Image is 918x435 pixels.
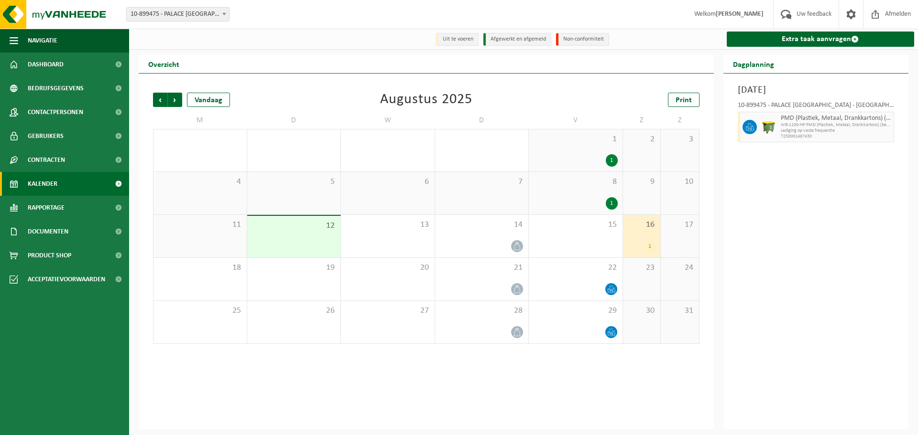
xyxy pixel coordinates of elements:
[126,7,229,21] span: 10-899475 - PALACE NV - AALST
[628,263,656,273] span: 23
[534,134,618,145] span: 1
[676,96,692,104] span: Print
[529,112,623,129] td: V
[723,54,784,73] h2: Dagplanning
[153,112,247,129] td: M
[153,93,167,107] span: Vorige
[28,220,68,244] span: Documenten
[28,53,64,76] span: Dashboard
[28,76,84,100] span: Bedrijfsgegevens
[341,112,435,129] td: W
[556,33,609,46] li: Non-conformiteit
[28,172,57,196] span: Kalender
[781,134,892,139] span: T250001487430
[644,240,656,253] div: 1
[252,221,336,231] span: 12
[666,220,694,230] span: 17
[247,112,341,129] td: D
[623,112,661,129] td: Z
[440,306,524,316] span: 28
[606,154,618,167] div: 1
[187,93,230,107] div: Vandaag
[158,177,242,187] span: 4
[666,306,694,316] span: 31
[534,177,618,187] span: 8
[28,196,65,220] span: Rapportage
[440,220,524,230] span: 14
[661,112,699,129] td: Z
[252,177,336,187] span: 5
[606,197,618,210] div: 1
[158,220,242,230] span: 11
[346,177,430,187] span: 6
[158,306,242,316] span: 25
[158,263,242,273] span: 18
[628,306,656,316] span: 30
[380,93,472,107] div: Augustus 2025
[666,263,694,273] span: 24
[139,54,189,73] h2: Overzicht
[716,11,764,18] strong: [PERSON_NAME]
[346,220,430,230] span: 13
[762,120,776,134] img: WB-1100-HPE-GN-51
[346,306,430,316] span: 27
[781,122,892,128] span: WB-1100-HP PMD (Plastiek, Metaal, Drankkartons) (bedrijven)
[666,177,694,187] span: 10
[436,33,479,46] li: Uit te voeren
[252,306,336,316] span: 26
[252,263,336,273] span: 19
[534,306,618,316] span: 29
[440,177,524,187] span: 7
[28,29,57,53] span: Navigatie
[346,263,430,273] span: 20
[628,134,656,145] span: 2
[28,124,64,148] span: Gebruikers
[628,220,656,230] span: 16
[440,263,524,273] span: 21
[127,8,229,21] span: 10-899475 - PALACE NV - AALST
[534,220,618,230] span: 15
[781,128,892,134] span: Lediging op vaste frequentie
[534,263,618,273] span: 22
[666,134,694,145] span: 3
[28,244,71,267] span: Product Shop
[435,112,529,129] td: D
[483,33,551,46] li: Afgewerkt en afgemeld
[28,267,105,291] span: Acceptatievoorwaarden
[28,148,65,172] span: Contracten
[738,102,895,112] div: 10-899475 - PALACE [GEOGRAPHIC_DATA] - [GEOGRAPHIC_DATA]
[727,32,915,47] a: Extra taak aanvragen
[628,177,656,187] span: 9
[168,93,182,107] span: Volgende
[781,115,892,122] span: PMD (Plastiek, Metaal, Drankkartons) (bedrijven)
[738,83,895,97] h3: [DATE]
[28,100,83,124] span: Contactpersonen
[668,93,699,107] a: Print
